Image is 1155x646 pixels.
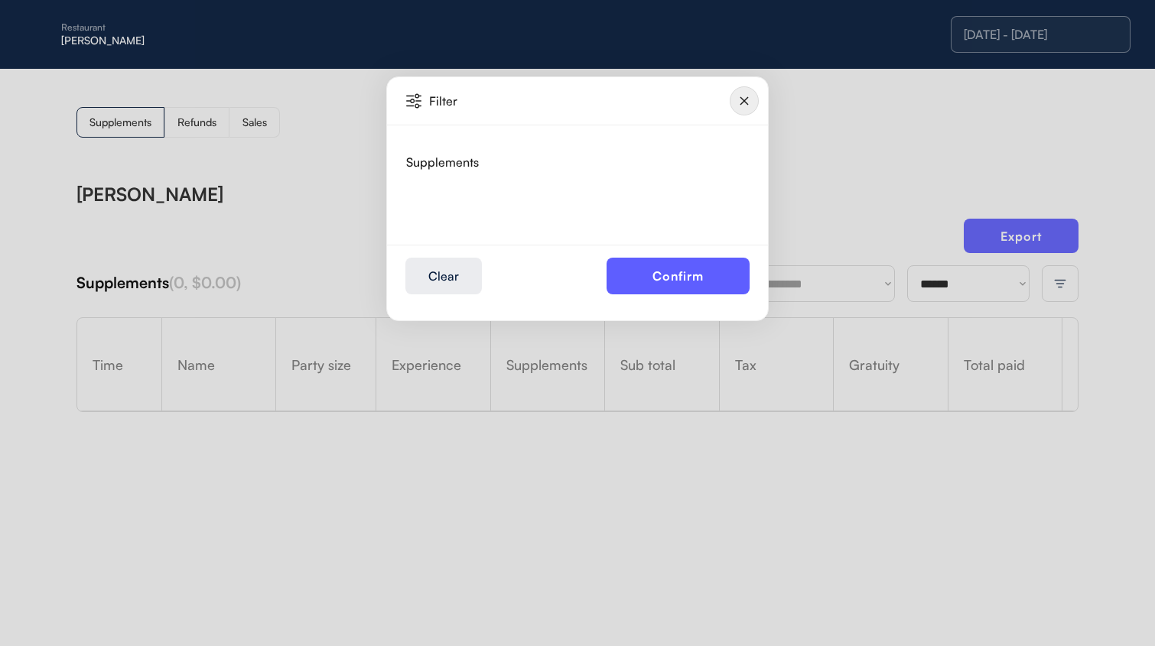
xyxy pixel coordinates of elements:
img: Group%2010124643.svg [730,86,759,115]
div: Supplements [406,156,479,168]
button: Confirm [607,258,750,294]
button: Clear [405,258,482,294]
div: Filter [429,95,543,107]
img: Vector%20%2835%29.svg [406,93,421,109]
